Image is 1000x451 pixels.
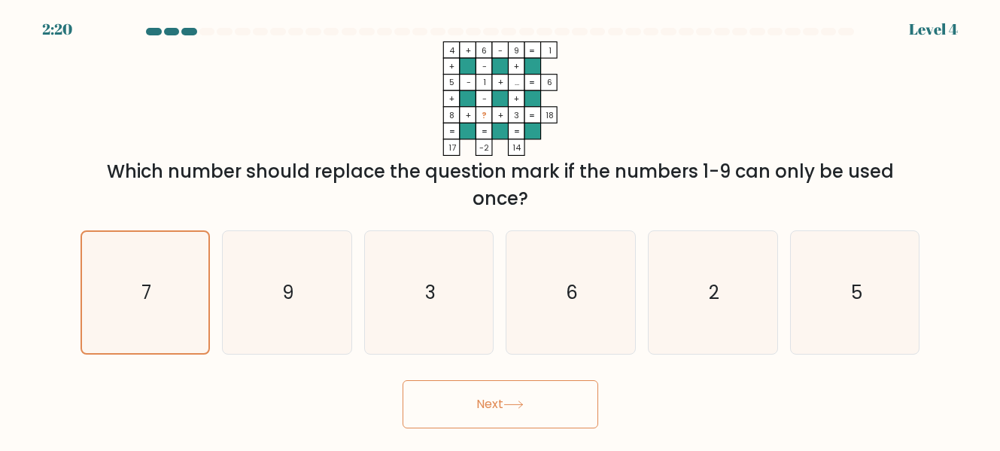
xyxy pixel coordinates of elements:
tspan: = [529,110,535,121]
tspan: 8 [449,110,454,121]
tspan: + [449,61,454,72]
tspan: + [498,110,503,121]
tspan: + [449,93,454,105]
text: 7 [141,280,151,305]
tspan: = [482,126,488,137]
tspan: 6 [547,77,552,88]
tspan: = [514,126,520,137]
button: Next [403,380,598,428]
text: 6 [566,279,578,306]
tspan: 18 [546,110,554,121]
tspan: + [498,77,503,88]
tspan: ... [515,77,519,88]
tspan: 1 [548,45,551,56]
tspan: 5 [449,77,454,88]
tspan: 14 [512,142,521,154]
div: Level 4 [909,18,958,41]
tspan: = [529,77,535,88]
text: 9 [282,279,294,306]
tspan: 17 [448,142,455,154]
tspan: 9 [514,45,519,56]
tspan: = [448,126,454,137]
tspan: + [514,93,519,105]
tspan: 1 [483,77,486,88]
tspan: - [482,93,487,105]
tspan: - [482,61,487,72]
tspan: + [466,110,471,121]
div: Which number should replace the question mark if the numbers 1-9 can only be used once? [90,158,911,212]
tspan: ? [482,110,487,121]
tspan: + [514,61,519,72]
tspan: 6 [482,45,487,56]
text: 2 [709,279,719,306]
tspan: - [498,45,503,56]
div: 2:20 [42,18,72,41]
text: 3 [425,279,436,306]
tspan: 4 [449,45,455,56]
tspan: -2 [479,142,489,154]
text: 5 [850,279,862,306]
tspan: + [466,45,471,56]
tspan: 3 [514,110,519,121]
tspan: - [466,77,470,88]
tspan: = [529,45,535,56]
